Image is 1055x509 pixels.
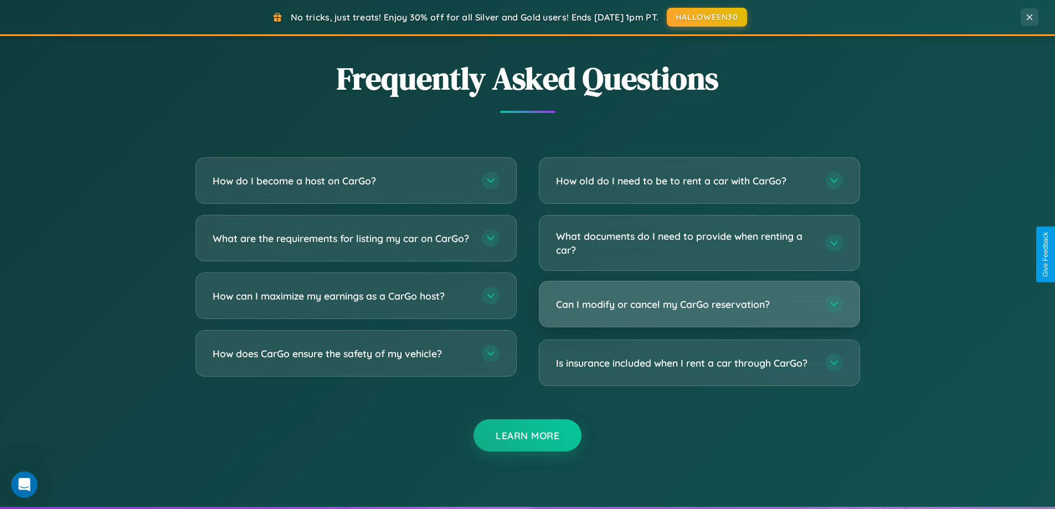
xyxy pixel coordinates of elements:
[195,57,860,100] h2: Frequently Asked Questions
[213,232,471,245] h3: What are the requirements for listing my car on CarGo?
[556,174,814,188] h3: How old do I need to be to rent a car with CarGo?
[1042,232,1049,277] div: Give Feedback
[474,419,581,451] button: Learn More
[213,347,471,361] h3: How does CarGo ensure the safety of my vehicle?
[213,174,471,188] h3: How do I become a host on CarGo?
[556,229,814,256] h3: What documents do I need to provide when renting a car?
[213,289,471,303] h3: How can I maximize my earnings as a CarGo host?
[291,12,658,23] span: No tricks, just treats! Enjoy 30% off for all Silver and Gold users! Ends [DATE] 1pm PT.
[11,471,38,498] iframe: Intercom live chat
[556,297,814,311] h3: Can I modify or cancel my CarGo reservation?
[667,8,747,27] button: HALLOWEEN30
[556,356,814,370] h3: Is insurance included when I rent a car through CarGo?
